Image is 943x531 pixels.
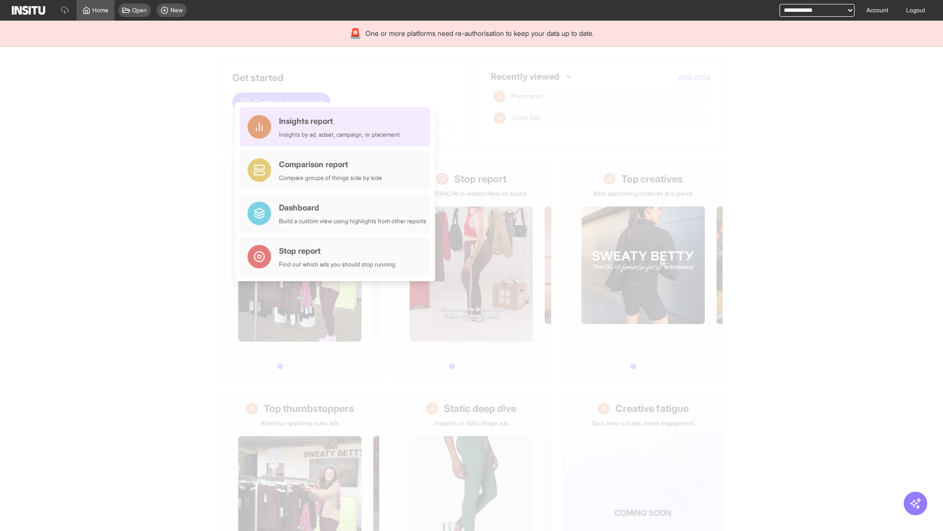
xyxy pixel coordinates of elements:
[12,6,45,15] img: Logo
[279,158,382,170] div: Comparison report
[279,261,395,268] div: Find out which ads you should stop running
[132,6,147,14] span: Open
[279,131,400,139] div: Insights by ad, adset, campaign, or placement
[279,202,426,213] div: Dashboard
[92,6,109,14] span: Home
[279,245,395,257] div: Stop report
[365,29,594,38] span: One or more platforms need re-authorisation to keep your data up to date.
[349,27,361,40] div: 🚨
[279,217,426,225] div: Build a custom view using highlights from other reports
[170,6,183,14] span: New
[279,174,382,182] div: Compare groups of things side by side
[279,115,400,127] div: Insights report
